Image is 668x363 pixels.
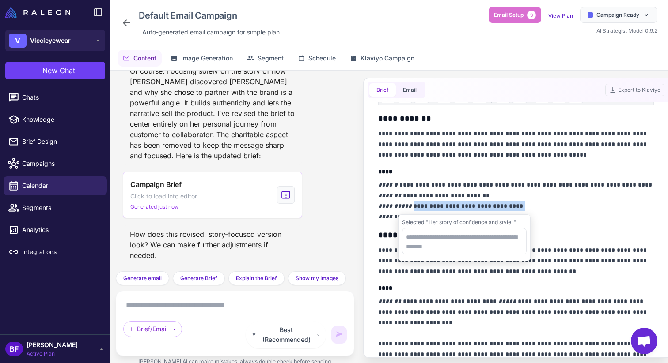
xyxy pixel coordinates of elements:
span: AI Strategist Model 0.9.2 [596,27,657,34]
button: VViccieyewear [5,30,105,51]
span: Best (Recommended) [260,325,313,344]
span: Klaviyo Campaign [361,53,414,63]
div: Click to edit campaign name [135,7,283,24]
span: Click to load into editor [130,191,197,201]
span: Campaigns [22,159,100,168]
span: New Chat [42,65,75,76]
a: Analytics [4,221,107,239]
button: Segment [242,50,289,67]
button: Generate email [116,271,169,285]
span: + [36,65,41,76]
span: Generate email [123,274,162,282]
span: Explain the Brief [236,274,277,282]
button: Content [118,50,162,67]
div: Click to edit description [139,26,283,39]
a: Calendar [4,176,107,195]
button: Export to Klaviyo [605,84,664,96]
a: Integrations [4,243,107,261]
span: 3 [527,11,536,19]
button: Show my Images [288,271,346,285]
button: Image Generation [165,50,238,67]
span: Schedule [308,53,336,63]
a: Chats [4,88,107,107]
button: Klaviyo Campaign [345,50,420,67]
span: Image Generation [181,53,233,63]
span: [PERSON_NAME] [27,340,78,350]
a: Raleon Logo [5,7,74,18]
span: Integrations [22,247,100,257]
button: Best (Recommended) [246,321,326,348]
button: Brief [369,83,396,97]
a: Campaigns [4,154,107,173]
span: Segment [258,53,284,63]
span: Active Plan [27,350,78,358]
button: +New Chat [5,62,105,79]
span: Generate Brief [180,274,217,282]
div: Of course. Focusing solely on the story of how [PERSON_NAME] discovered [PERSON_NAME] and why she... [123,62,302,165]
div: Open chat [631,328,657,354]
button: Schedule [292,50,341,67]
span: Show my Images [296,274,338,282]
span: Content [133,53,156,63]
span: Campaign Brief [130,179,182,190]
span: Auto‑generated email campaign for simple plan [142,27,280,37]
button: Explain the Brief [228,271,285,285]
span: Calendar [22,181,100,191]
span: Selected: [402,219,426,225]
a: Segments [4,198,107,217]
button: Generate Brief [173,271,225,285]
span: Generated just now [130,203,179,211]
span: Email Setup [494,11,524,19]
div: How does this revised, story-focused version look? We can make further adjustments if needed. [123,225,302,264]
div: V [9,34,27,48]
div: "Her story of confidence and style. " [402,218,527,226]
div: BF [5,342,23,356]
a: Knowledge [4,110,107,129]
div: Brief/Email [123,321,182,337]
a: Brief Design [4,132,107,151]
button: Email Setup3 [489,7,541,23]
span: Viccieyewear [30,36,71,45]
span: Analytics [22,225,100,235]
span: Segments [22,203,100,213]
span: Campaign Ready [596,11,639,19]
span: Brief Design [22,137,100,146]
span: Chats [22,93,100,102]
img: Raleon Logo [5,7,70,18]
button: Email [396,83,424,97]
a: View Plan [548,12,573,19]
span: Knowledge [22,115,100,124]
